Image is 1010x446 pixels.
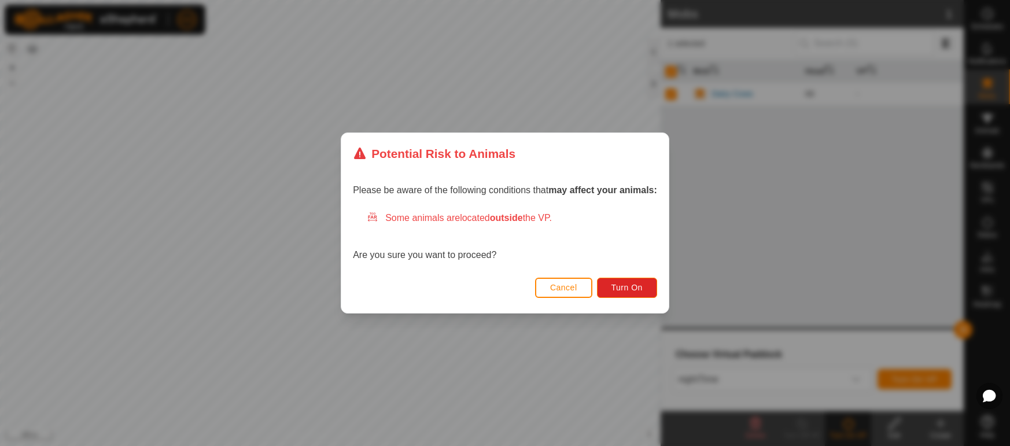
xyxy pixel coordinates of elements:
[535,278,592,298] button: Cancel
[490,213,523,223] strong: outside
[597,278,657,298] button: Turn On
[550,283,577,292] span: Cancel
[353,185,657,195] span: Please be aware of the following conditions that
[353,145,515,163] div: Potential Risk to Animals
[353,211,657,262] div: Are you sure you want to proceed?
[367,211,657,225] div: Some animals are
[548,185,657,195] strong: may affect your animals:
[460,213,552,223] span: located the VP.
[611,283,643,292] span: Turn On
